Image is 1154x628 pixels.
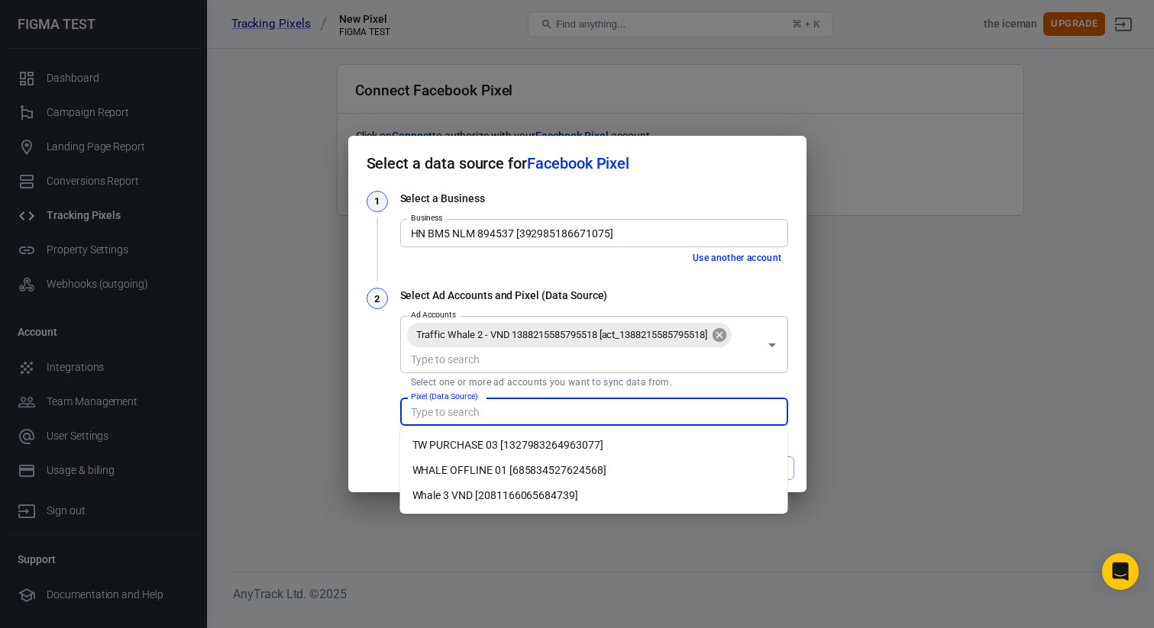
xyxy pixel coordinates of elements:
label: Ad Accounts [411,309,456,320]
div: 1 [367,191,388,212]
button: Open [761,334,783,356]
input: Type to search [405,402,781,421]
span: Facebook Pixel [527,154,629,172]
label: Pixel (Data Source) [411,391,478,402]
li: TW PURCHASE 03 [1327983264963077] [400,433,788,458]
h3: Select a Business [400,191,788,207]
h2: Select a data source for [348,136,807,191]
li: WHALE OFFLINE 01 [685834527624568] [400,458,788,483]
input: Type to search [405,224,781,243]
div: 2 [367,288,388,309]
input: Type to search [405,349,758,369]
div: Open Intercom Messenger [1102,553,1139,590]
h3: Select Ad Accounts and Pixel (Data Source) [400,288,788,304]
label: Business [411,212,443,224]
span: Traffic Whale 2 - VND 1388215585795518 [act_1388215585795518] [407,327,716,343]
button: Use another account [687,250,788,266]
p: Select one or more ad accounts you want to sync data from. [411,376,777,388]
li: Whale 3 VND [2081166065684739] [400,483,788,508]
div: Traffic Whale 2 - VND 1388215585795518 [act_1388215585795518] [407,323,732,347]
